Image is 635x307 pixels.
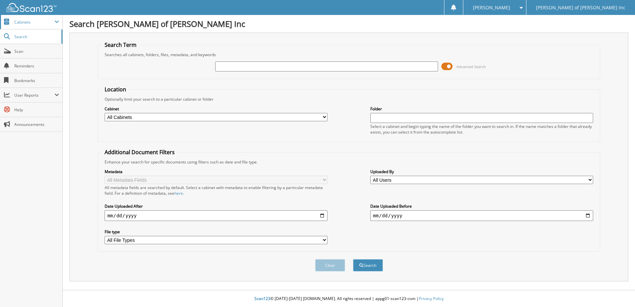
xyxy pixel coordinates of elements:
[14,122,59,127] span: Announcements
[101,41,140,49] legend: Search Term
[69,18,628,29] h1: Search [PERSON_NAME] of [PERSON_NAME] Inc
[14,49,59,54] span: Scan
[63,291,635,307] div: © [DATE]-[DATE] [DOMAIN_NAME]. All rights reserved | appg01-scan123-com |
[101,96,596,102] div: Optionally limit your search to a particular cabinet or folder
[105,229,327,235] label: File type
[536,6,625,10] span: [PERSON_NAME] of [PERSON_NAME] Inc
[105,203,327,209] label: Date Uploaded After
[105,106,327,112] label: Cabinet
[370,106,593,112] label: Folder
[7,3,56,12] img: scan123-logo-white.svg
[101,149,178,156] legend: Additional Document Filters
[370,203,593,209] label: Date Uploaded Before
[14,78,59,83] span: Bookmarks
[254,296,270,301] span: Scan123
[456,64,486,69] span: Advanced Search
[105,185,327,196] div: All metadata fields are searched by default. Select a cabinet with metadata to enable filtering b...
[370,124,593,135] div: Select a cabinet and begin typing the name of the folder you want to search in. If the name match...
[174,190,183,196] a: here
[602,275,635,307] iframe: Chat Widget
[14,19,54,25] span: Cabinets
[315,259,345,271] button: Clear
[105,169,327,174] label: Metadata
[105,210,327,221] input: start
[101,86,130,93] legend: Location
[14,92,54,98] span: User Reports
[101,159,596,165] div: Enhance your search for specific documents using filters such as date and file type.
[370,169,593,174] label: Uploaded By
[353,259,383,271] button: Search
[14,63,59,69] span: Reminders
[419,296,444,301] a: Privacy Policy
[14,107,59,113] span: Help
[14,34,58,40] span: Search
[370,210,593,221] input: end
[101,52,596,57] div: Searches all cabinets, folders, files, metadata, and keywords
[473,6,510,10] span: [PERSON_NAME]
